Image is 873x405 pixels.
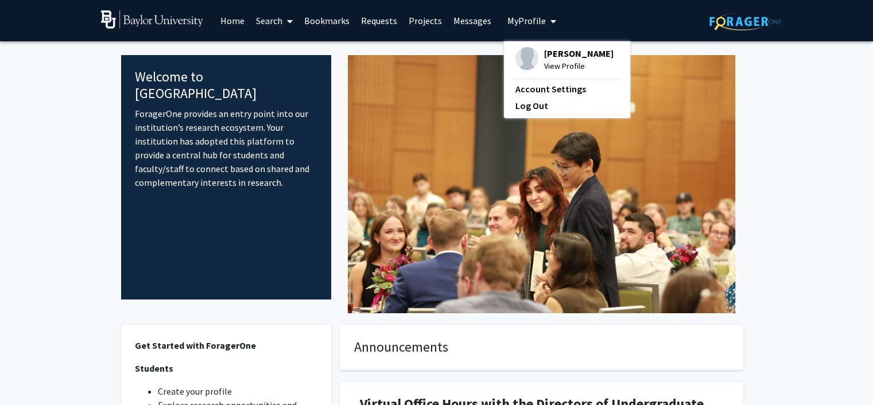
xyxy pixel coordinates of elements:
a: Messages [448,1,497,41]
h4: Welcome to [GEOGRAPHIC_DATA] [135,69,318,102]
img: ForagerOne Logo [709,13,781,30]
a: Projects [403,1,448,41]
span: View Profile [544,60,614,72]
a: Search [250,1,298,41]
strong: Get Started with ForagerOne [135,340,256,351]
span: [PERSON_NAME] [544,47,614,60]
div: Profile Picture[PERSON_NAME]View Profile [515,47,614,72]
span: My Profile [507,15,546,26]
img: Cover Image [348,55,735,313]
h4: Announcements [354,339,729,356]
a: Requests [355,1,403,41]
a: Home [215,1,250,41]
p: ForagerOne provides an entry point into our institution’s research ecosystem. Your institution ha... [135,107,318,189]
img: Profile Picture [515,47,538,70]
a: Bookmarks [298,1,355,41]
iframe: Chat [9,353,49,396]
a: Account Settings [515,82,619,96]
strong: Students [135,363,173,374]
img: Baylor University Logo [101,10,204,29]
li: Create your profile [158,384,318,398]
a: Log Out [515,99,619,112]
